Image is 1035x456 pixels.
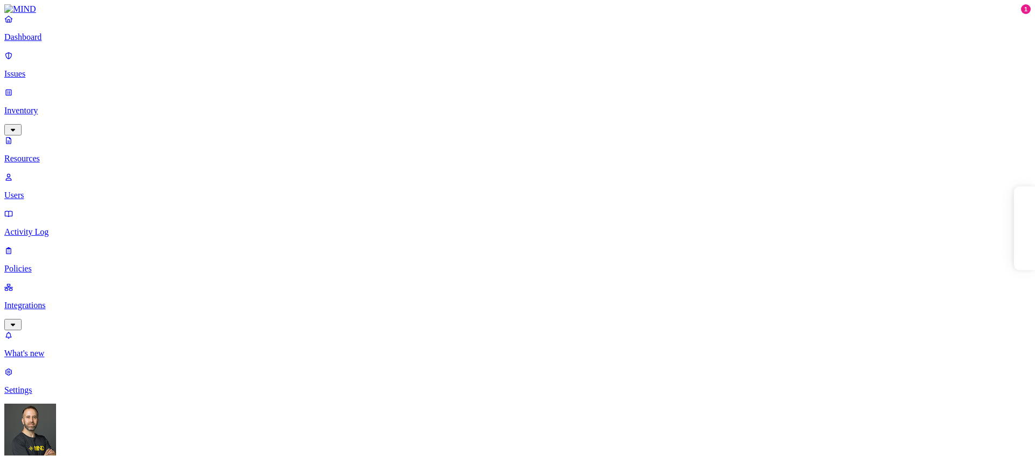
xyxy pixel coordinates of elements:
a: Users [4,172,1031,200]
a: Resources [4,135,1031,164]
p: Policies [4,264,1031,274]
a: Dashboard [4,14,1031,42]
p: Dashboard [4,32,1031,42]
a: Integrations [4,282,1031,329]
p: What's new [4,349,1031,358]
img: Tom Mayblum [4,404,56,455]
p: Integrations [4,301,1031,310]
p: Activity Log [4,227,1031,237]
a: What's new [4,330,1031,358]
a: Inventory [4,87,1031,134]
a: Activity Log [4,209,1031,237]
img: MIND [4,4,36,14]
p: Resources [4,154,1031,164]
a: Settings [4,367,1031,395]
a: Policies [4,246,1031,274]
p: Settings [4,385,1031,395]
p: Issues [4,69,1031,79]
p: Users [4,190,1031,200]
a: MIND [4,4,1031,14]
a: Issues [4,51,1031,79]
p: Inventory [4,106,1031,115]
div: 1 [1021,4,1031,14]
